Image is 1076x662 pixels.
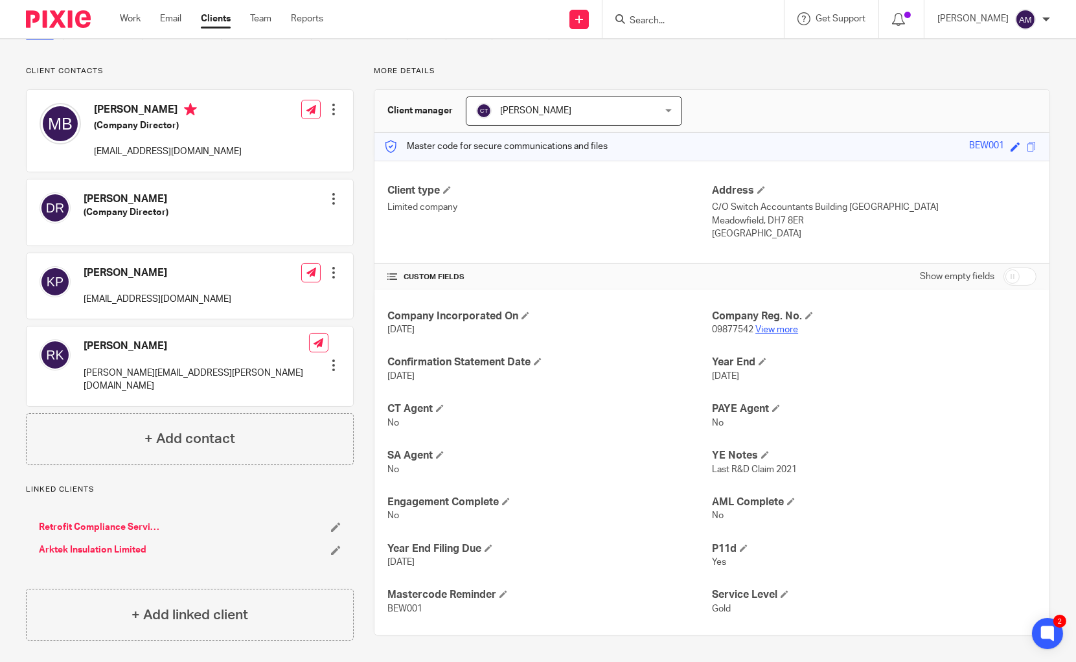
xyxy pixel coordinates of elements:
[84,192,168,206] h4: [PERSON_NAME]
[94,119,242,132] h5: (Company Director)
[201,12,231,25] a: Clients
[712,465,797,474] span: Last R&D Claim 2021
[387,201,712,214] p: Limited company
[40,103,81,144] img: svg%3E
[40,192,71,223] img: svg%3E
[712,356,1036,369] h4: Year End
[937,12,1009,25] p: [PERSON_NAME]
[387,588,712,602] h4: Mastercode Reminder
[712,310,1036,323] h4: Company Reg. No.
[1053,615,1066,628] div: 2
[387,325,415,334] span: [DATE]
[387,604,422,613] span: BEW001
[712,558,726,567] span: Yes
[712,604,731,613] span: Gold
[712,184,1036,198] h4: Address
[712,214,1036,227] p: Meadowfield, DH7 8ER
[160,12,181,25] a: Email
[387,558,415,567] span: [DATE]
[94,103,242,119] h4: [PERSON_NAME]
[26,10,91,28] img: Pixie
[712,588,1036,602] h4: Service Level
[291,12,323,25] a: Reports
[384,140,608,153] p: Master code for secure communications and files
[84,206,168,219] h5: (Company Director)
[120,12,141,25] a: Work
[26,485,354,495] p: Linked clients
[40,266,71,297] img: svg%3E
[712,449,1036,462] h4: YE Notes
[816,14,865,23] span: Get Support
[1015,9,1036,30] img: svg%3E
[132,605,248,625] h4: + Add linked client
[374,66,1050,76] p: More details
[40,339,71,371] img: svg%3E
[26,66,354,76] p: Client contacts
[387,418,399,428] span: No
[712,402,1036,416] h4: PAYE Agent
[84,367,309,393] p: [PERSON_NAME][EMAIL_ADDRESS][PERSON_NAME][DOMAIN_NAME]
[755,325,798,334] a: View more
[712,201,1036,214] p: C/O Switch Accountants Building [GEOGRAPHIC_DATA]
[920,270,994,283] label: Show empty fields
[387,511,399,520] span: No
[969,139,1004,154] div: BEW001
[387,465,399,474] span: No
[712,227,1036,240] p: [GEOGRAPHIC_DATA]
[476,103,492,119] img: svg%3E
[387,272,712,282] h4: CUSTOM FIELDS
[84,339,309,353] h4: [PERSON_NAME]
[387,104,453,117] h3: Client manager
[39,521,159,534] a: Retrofit Compliance Services Limited
[387,402,712,416] h4: CT Agent
[712,542,1036,556] h4: P11d
[94,145,242,158] p: [EMAIL_ADDRESS][DOMAIN_NAME]
[84,293,231,306] p: [EMAIL_ADDRESS][DOMAIN_NAME]
[387,310,712,323] h4: Company Incorporated On
[184,103,197,116] i: Primary
[500,106,571,115] span: [PERSON_NAME]
[39,543,146,556] a: Arktek Insulation Limited
[387,356,712,369] h4: Confirmation Statement Date
[712,325,753,334] span: 09877542
[712,372,739,381] span: [DATE]
[250,12,271,25] a: Team
[84,266,231,280] h4: [PERSON_NAME]
[387,372,415,381] span: [DATE]
[712,511,724,520] span: No
[387,184,712,198] h4: Client type
[387,542,712,556] h4: Year End Filing Due
[712,418,724,428] span: No
[387,496,712,509] h4: Engagement Complete
[144,429,235,449] h4: + Add contact
[712,496,1036,509] h4: AML Complete
[387,449,712,462] h4: SA Agent
[628,16,745,27] input: Search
